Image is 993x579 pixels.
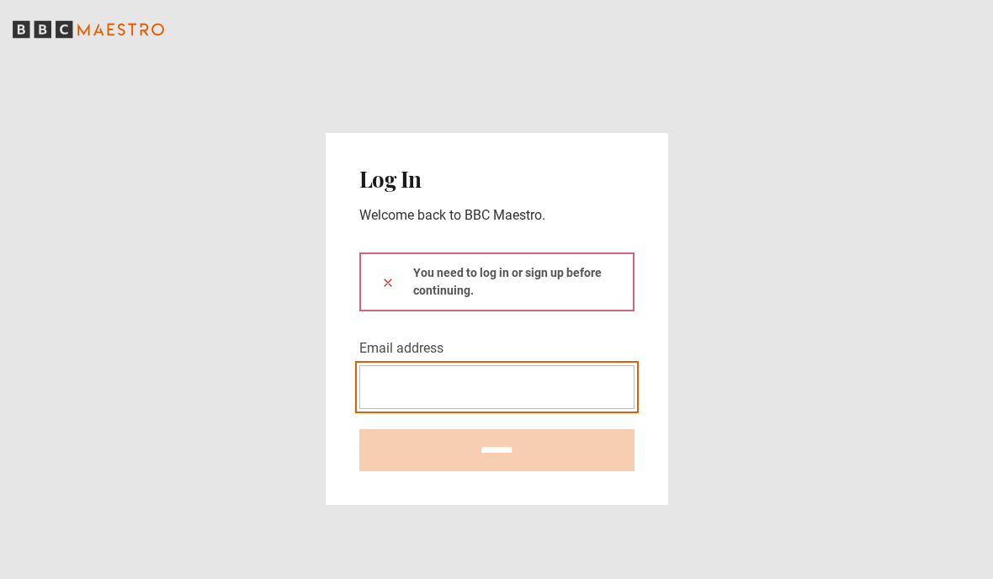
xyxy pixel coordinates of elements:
p: Welcome back to BBC Maestro. [359,205,635,226]
h2: Log In [359,167,635,192]
label: Email address [359,338,443,359]
svg: BBC Maestro [13,17,164,42]
div: You need to log in or sign up before continuing. [359,252,635,311]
